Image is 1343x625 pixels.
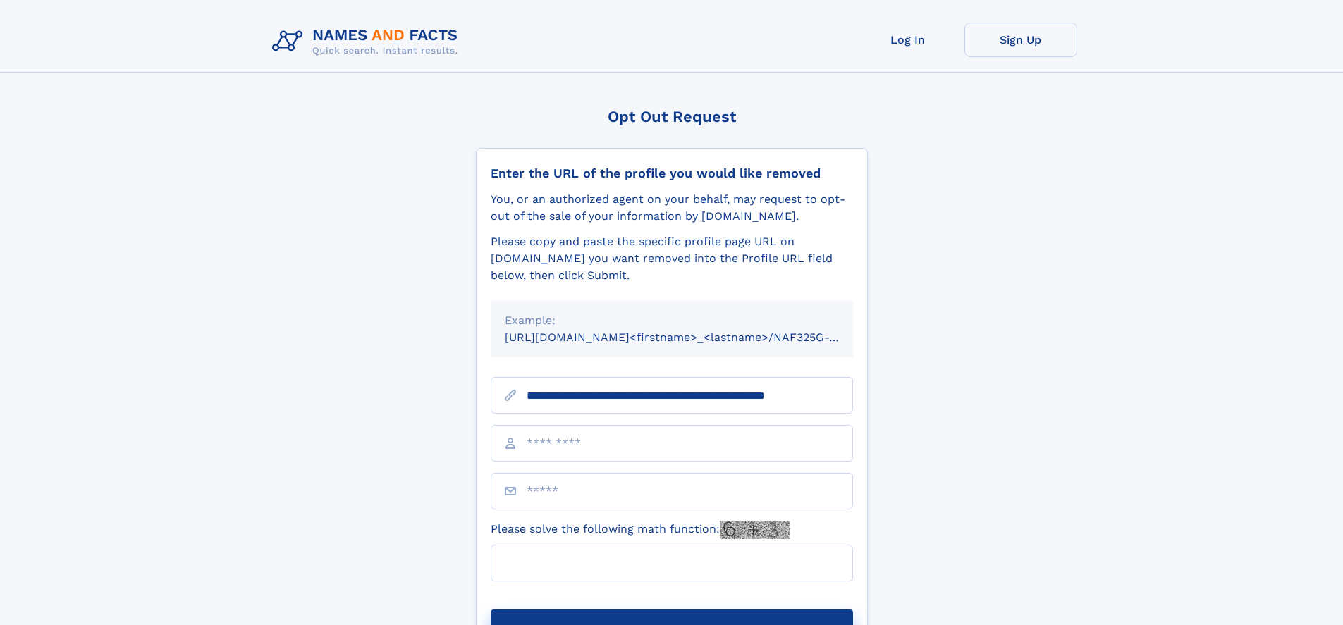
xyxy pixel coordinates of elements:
img: Logo Names and Facts [266,23,470,61]
div: Opt Out Request [476,108,868,125]
a: Log In [852,23,964,57]
div: Enter the URL of the profile you would like removed [491,166,853,181]
small: [URL][DOMAIN_NAME]<firstname>_<lastname>/NAF325G-xxxxxxxx [505,330,880,344]
label: Please solve the following math function: [491,521,790,539]
div: Example: [505,312,839,329]
a: Sign Up [964,23,1077,57]
div: Please copy and paste the specific profile page URL on [DOMAIN_NAME] you want removed into the Pr... [491,233,853,284]
div: You, or an authorized agent on your behalf, may request to opt-out of the sale of your informatio... [491,191,853,225]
